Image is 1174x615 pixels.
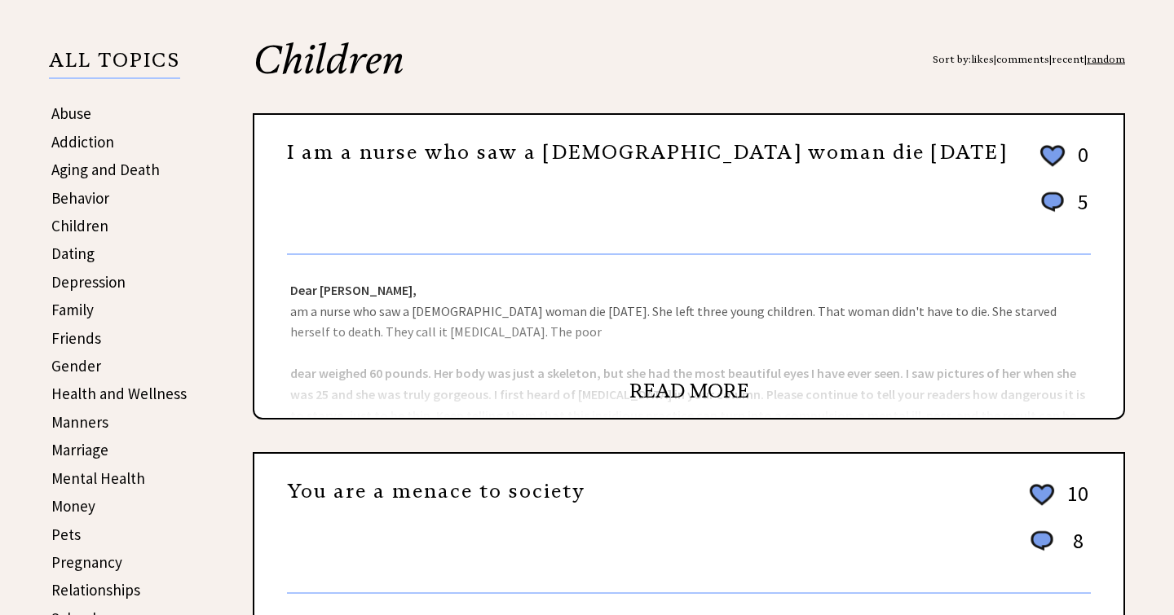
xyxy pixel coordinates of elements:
a: Gender [51,356,101,376]
a: Manners [51,412,108,432]
a: Relationships [51,580,140,600]
strong: dear weighed 60 pounds. Her body was just a skeleton, but she had the most beautiful eyes I have ... [290,365,1085,444]
a: Addiction [51,132,114,152]
a: Family [51,300,94,319]
a: Pregnancy [51,552,122,572]
td: 5 [1070,188,1089,231]
a: likes [971,53,994,65]
a: Mental Health [51,468,145,488]
a: Depression [51,272,126,292]
a: Pets [51,525,81,544]
a: comments [996,53,1049,65]
a: READ MORE [629,379,749,403]
div: am a nurse who saw a [DEMOGRAPHIC_DATA] woman die [DATE]. She left three young children. That wom... [254,255,1123,418]
a: I am a nurse who saw a [DEMOGRAPHIC_DATA] woman die [DATE] [287,140,1007,165]
a: Health and Wellness [51,384,187,403]
a: Dating [51,244,95,263]
strong: Dear [PERSON_NAME], [290,282,417,298]
td: 8 [1059,527,1089,570]
p: ALL TOPICS [49,51,180,79]
td: 0 [1070,141,1089,187]
a: Marriage [51,440,108,459]
a: recent [1052,53,1084,65]
a: Abuse [51,103,91,123]
a: You are a menace to society [287,479,585,503]
img: heart_outline%202.png [1027,481,1057,509]
img: heart_outline%202.png [1038,142,1067,170]
img: message_round%201.png [1038,189,1067,215]
div: Sort by: | | | [933,40,1125,79]
a: Behavior [51,188,109,208]
a: Aging and Death [51,160,160,179]
td: 10 [1059,480,1089,525]
h2: Children [253,40,1125,113]
a: Money [51,496,95,516]
a: random [1087,53,1125,65]
a: Friends [51,328,101,348]
a: Children [51,216,108,235]
img: message_round%201.png [1027,528,1057,554]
